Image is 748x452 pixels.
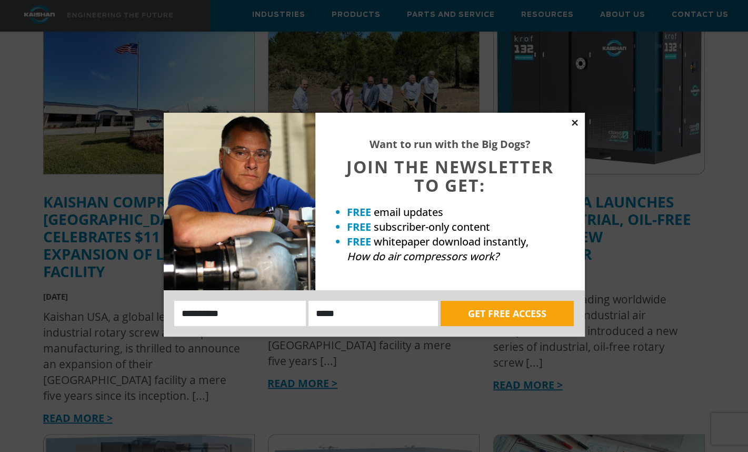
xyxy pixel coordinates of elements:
span: subscriber-only content [374,220,490,234]
strong: Want to run with the Big Dogs? [370,137,531,151]
strong: FREE [347,220,371,234]
span: JOIN THE NEWSLETTER TO GET: [346,155,554,196]
strong: FREE [347,234,371,249]
button: Close [570,118,580,127]
em: How do air compressors work? [347,249,499,263]
strong: FREE [347,205,371,219]
input: Name: [174,301,306,326]
button: GET FREE ACCESS [441,301,574,326]
span: whitepaper download instantly, [374,234,528,249]
input: Email [308,301,438,326]
span: email updates [374,205,443,219]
